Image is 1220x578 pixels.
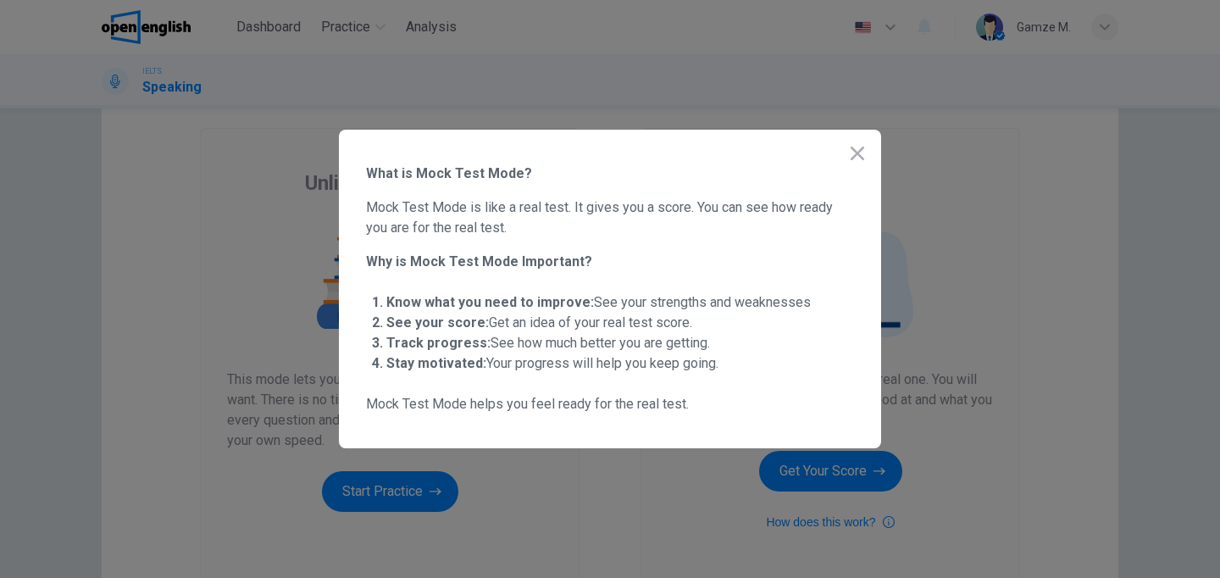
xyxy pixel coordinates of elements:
[386,355,718,371] span: Your progress will help you keep going.
[386,335,710,351] span: See how much better you are getting.
[366,197,854,238] span: Mock Test Mode is like a real test. It gives you a score. You can see how ready you are for the r...
[386,314,489,331] strong: See your score:
[366,252,854,272] span: Why is Mock Test Mode Important?
[386,294,594,310] strong: Know what you need to improve:
[386,314,692,331] span: Get an idea of your real test score.
[386,294,811,310] span: See your strengths and weaknesses
[366,164,854,184] span: What is Mock Test Mode?
[386,335,491,351] strong: Track progress:
[366,394,854,414] span: Mock Test Mode helps you feel ready for the real test.
[386,355,486,371] strong: Stay motivated:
